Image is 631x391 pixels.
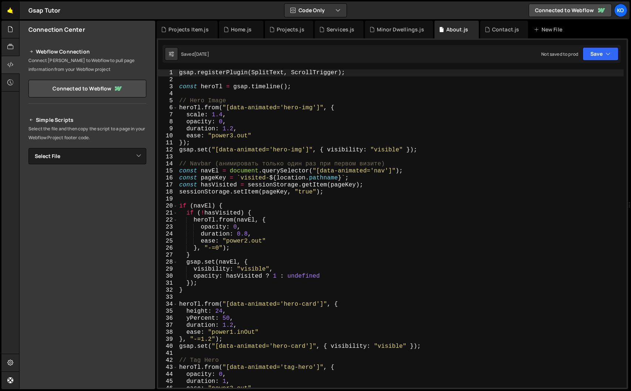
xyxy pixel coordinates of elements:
div: 43 [158,364,178,371]
h2: Connection Center [28,25,85,34]
div: Minor Dwellings.js [377,26,424,33]
div: 27 [158,252,178,259]
div: 1 [158,69,178,76]
div: 34 [158,301,178,308]
div: 44 [158,371,178,378]
div: 17 [158,182,178,189]
div: 31 [158,280,178,287]
div: 40 [158,343,178,350]
a: Connected to Webflow [28,80,146,97]
div: Home.js [231,26,252,33]
div: 28 [158,259,178,266]
div: 20 [158,203,178,210]
a: Connected to Webflow [529,4,612,17]
div: 15 [158,168,178,175]
div: 32 [158,287,178,294]
p: Connect [PERSON_NAME] to Webflow to pull page information from your Webflow project [28,56,146,74]
div: 42 [158,357,178,364]
div: 24 [158,231,178,238]
div: [DATE] [194,51,209,57]
div: Services.js [327,26,355,33]
div: 39 [158,336,178,343]
div: 29 [158,266,178,273]
div: 12 [158,147,178,154]
h2: Simple Scripts [28,116,146,124]
div: About.js [446,26,468,33]
div: 45 [158,378,178,385]
a: 🤙 [1,1,20,19]
div: 14 [158,161,178,168]
div: 26 [158,245,178,252]
div: New File [534,26,565,33]
div: Gsap Tutor [28,6,61,15]
a: Ko [614,4,627,17]
div: 6 [158,104,178,112]
button: Code Only [284,4,347,17]
p: Select the file and then copy the script to a page in your Webflow Project footer code. [28,124,146,142]
div: Projects.js [277,26,304,33]
div: 37 [158,322,178,329]
div: 7 [158,112,178,119]
div: 30 [158,273,178,280]
div: 19 [158,196,178,203]
div: 35 [158,308,178,315]
h2: Webflow Connection [28,47,146,56]
button: Save [583,47,618,61]
div: Projects Item.js [168,26,209,33]
div: Contact.js [492,26,519,33]
div: 11 [158,140,178,147]
div: Not saved to prod [541,51,578,57]
div: 41 [158,350,178,357]
div: 23 [158,224,178,231]
div: 22 [158,217,178,224]
div: 18 [158,189,178,196]
div: 4 [158,90,178,97]
div: 25 [158,238,178,245]
div: 9 [158,126,178,133]
div: 16 [158,175,178,182]
div: 36 [158,315,178,322]
div: 3 [158,83,178,90]
div: 10 [158,133,178,140]
div: 21 [158,210,178,217]
div: 5 [158,97,178,104]
div: 38 [158,329,178,336]
div: 33 [158,294,178,301]
div: 13 [158,154,178,161]
div: Saved [181,51,209,57]
iframe: YouTube video player [28,248,147,314]
div: 2 [158,76,178,83]
div: 8 [158,119,178,126]
iframe: YouTube video player [28,176,147,243]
